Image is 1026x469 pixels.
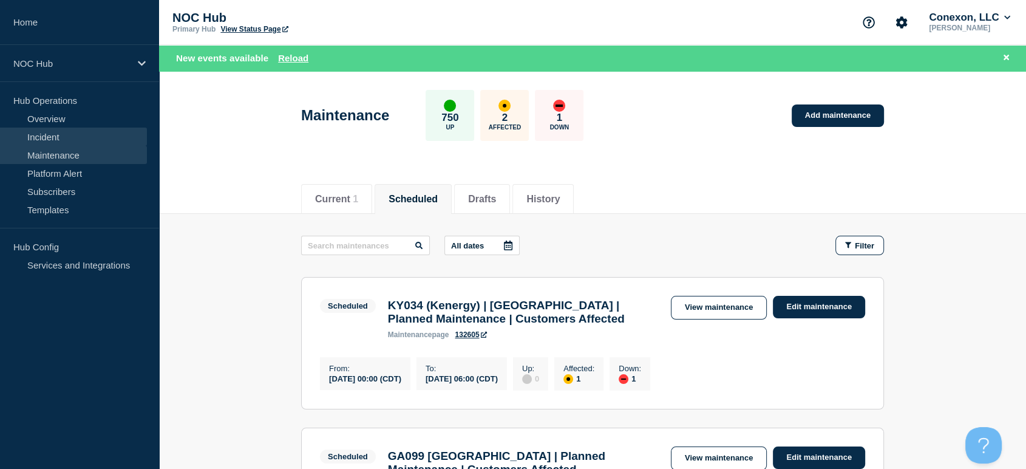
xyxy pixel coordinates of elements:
p: NOC Hub [172,11,415,25]
a: View maintenance [671,296,767,320]
p: All dates [451,241,484,250]
p: Affected : [563,364,594,373]
p: Affected [489,124,521,131]
button: Account settings [889,10,914,35]
iframe: Help Scout Beacon - Open [965,427,1002,464]
div: Scheduled [328,301,368,310]
a: Edit maintenance [773,447,865,469]
p: Up [446,124,454,131]
span: 1 [353,194,358,204]
button: Support [856,10,882,35]
p: Up : [522,364,539,373]
p: Down : [619,364,641,373]
button: Filter [835,236,884,255]
button: Current 1 [315,194,358,205]
p: NOC Hub [13,58,130,69]
p: From : [329,364,401,373]
div: down [553,100,565,112]
p: Primary Hub [172,25,216,33]
div: Scheduled [328,452,368,461]
a: 132605 [455,330,486,339]
button: Scheduled [389,194,438,205]
span: maintenance [388,330,432,339]
span: Filter [855,241,874,250]
div: 1 [619,373,641,384]
p: [PERSON_NAME] [926,24,1013,32]
div: affected [498,100,511,112]
p: 750 [441,112,458,124]
input: Search maintenances [301,236,430,255]
a: Add maintenance [792,104,884,127]
button: Conexon, LLC [926,12,1013,24]
a: Edit maintenance [773,296,865,318]
button: Reload [278,53,308,63]
a: View Status Page [220,25,288,33]
p: 1 [557,112,562,124]
p: page [388,330,449,339]
span: New events available [176,53,268,63]
button: Drafts [468,194,496,205]
p: To : [426,364,498,373]
p: 2 [502,112,508,124]
div: [DATE] 06:00 (CDT) [426,373,498,383]
div: up [444,100,456,112]
div: disabled [522,374,532,384]
h1: Maintenance [301,107,389,124]
button: History [526,194,560,205]
div: affected [563,374,573,384]
p: Down [550,124,569,131]
div: down [619,374,628,384]
h3: KY034 (Kenergy) | [GEOGRAPHIC_DATA] | Planned Maintenance | Customers Affected [388,299,659,326]
div: 0 [522,373,539,384]
div: [DATE] 00:00 (CDT) [329,373,401,383]
div: 1 [563,373,594,384]
button: All dates [444,236,520,255]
